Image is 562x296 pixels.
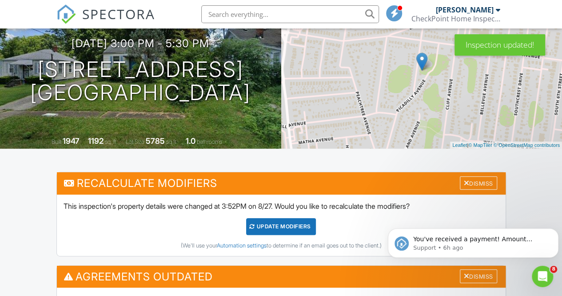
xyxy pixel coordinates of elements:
a: SPECTORA [56,12,155,31]
span: SPECTORA [82,4,155,23]
img: The Best Home Inspection Software - Spectora [56,4,76,24]
div: Dismiss [460,269,497,283]
div: 1.0 [186,136,195,146]
span: Lot Size [126,138,144,145]
div: Dismiss [460,176,497,190]
h3: Recalculate Modifiers [57,172,506,194]
a: © MapTiler [468,142,492,148]
h3: Agreements Outdated [57,266,506,288]
span: Built [52,138,61,145]
span: bathrooms [197,138,222,145]
div: (We'll use your to determine if an email goes out to the client.) [64,242,499,249]
iframe: Intercom live chat [532,266,553,287]
div: 1947 [63,136,80,146]
div: UPDATE Modifiers [246,218,316,235]
a: © OpenStreetMap contributors [494,142,560,148]
span: sq.ft. [166,138,177,145]
a: Leaflet [452,142,467,148]
div: 1192 [88,136,104,146]
div: 5785 [146,136,165,146]
a: Automation settings [217,242,267,249]
div: [PERSON_NAME] [436,5,494,14]
span: sq. ft. [105,138,117,145]
div: Inspection updated! [454,34,545,56]
input: Search everything... [201,5,379,23]
span: 8 [550,266,557,273]
div: This inspection's property details were changed at 3:52PM on 8/27. Would you like to recalculate ... [57,195,506,256]
div: CheckPoint Home Inspections,LLC [411,14,500,23]
h1: [STREET_ADDRESS] [GEOGRAPHIC_DATA] [30,58,251,105]
div: | [450,142,562,149]
iframe: Intercom notifications message [384,210,562,272]
h3: [DATE] 3:00 pm - 5:30 pm [72,37,209,49]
